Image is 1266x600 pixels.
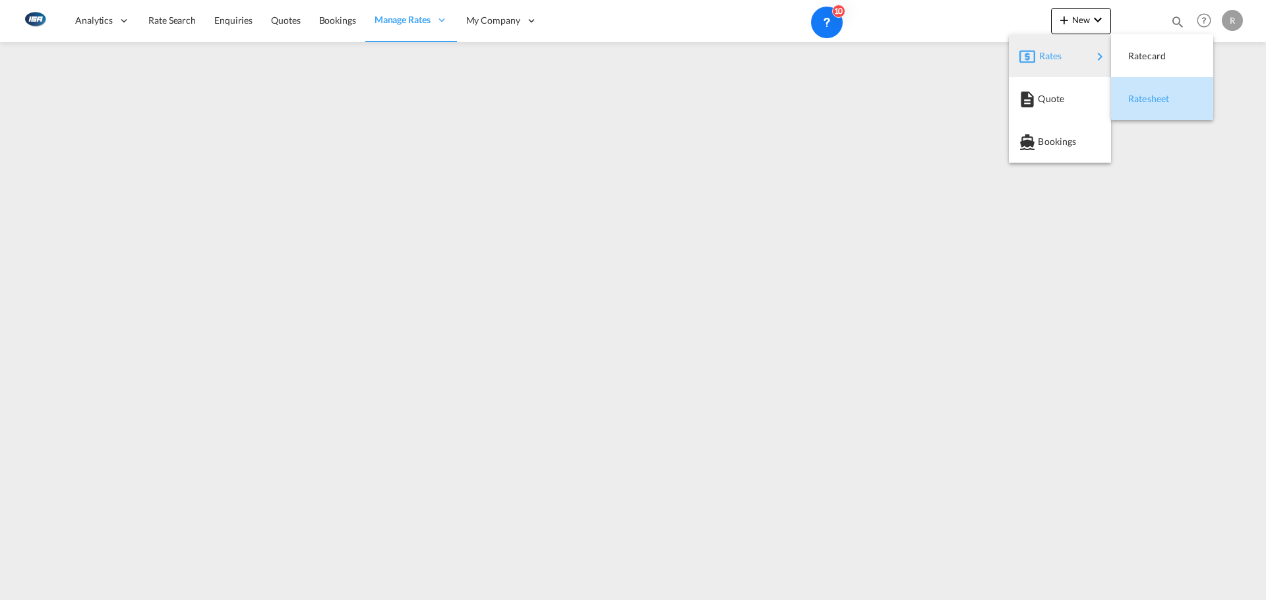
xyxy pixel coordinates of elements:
div: Ratecard [1122,40,1203,72]
span: Ratecard [1128,43,1143,69]
div: Bookings [1019,125,1100,158]
button: Quote [1009,77,1111,120]
button: Bookings [1009,120,1111,163]
div: Ratesheet [1122,82,1203,115]
div: Quote [1019,82,1100,115]
span: Quote [1038,86,1052,112]
md-icon: icon-chevron-right [1092,49,1108,65]
span: Rates [1039,43,1055,69]
span: Ratesheet [1128,86,1143,112]
span: Bookings [1038,128,1052,155]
